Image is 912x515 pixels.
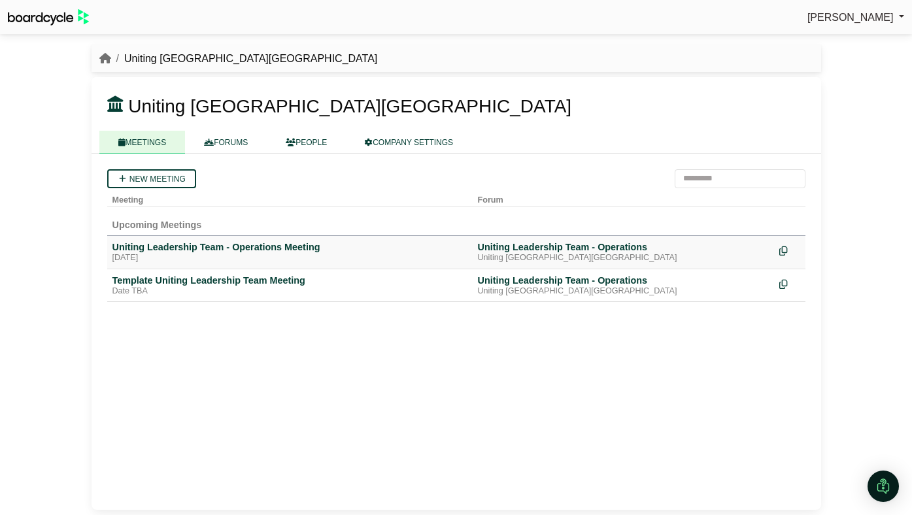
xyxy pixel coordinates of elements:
[868,471,899,502] div: Open Intercom Messenger
[112,274,467,297] a: Template Uniting Leadership Team Meeting Date TBA
[107,169,196,188] a: New meeting
[107,188,473,207] th: Meeting
[112,274,467,286] div: Template Uniting Leadership Team Meeting
[99,131,186,154] a: MEETINGS
[107,207,805,235] td: Upcoming Meetings
[478,253,769,263] div: Uniting [GEOGRAPHIC_DATA][GEOGRAPHIC_DATA]
[185,131,267,154] a: FORUMS
[473,188,774,207] th: Forum
[346,131,472,154] a: COMPANY SETTINGS
[478,274,769,286] div: Uniting Leadership Team - Operations
[478,274,769,297] a: Uniting Leadership Team - Operations Uniting [GEOGRAPHIC_DATA][GEOGRAPHIC_DATA]
[478,241,769,253] div: Uniting Leadership Team - Operations
[779,241,800,259] div: Make a copy
[267,131,346,154] a: PEOPLE
[779,274,800,292] div: Make a copy
[112,241,467,263] a: Uniting Leadership Team - Operations Meeting [DATE]
[478,241,769,263] a: Uniting Leadership Team - Operations Uniting [GEOGRAPHIC_DATA][GEOGRAPHIC_DATA]
[478,286,769,297] div: Uniting [GEOGRAPHIC_DATA][GEOGRAPHIC_DATA]
[112,253,467,263] div: [DATE]
[111,50,378,67] li: Uniting [GEOGRAPHIC_DATA][GEOGRAPHIC_DATA]
[128,96,571,116] span: Uniting [GEOGRAPHIC_DATA][GEOGRAPHIC_DATA]
[807,9,904,26] a: [PERSON_NAME]
[112,286,467,297] div: Date TBA
[99,50,378,67] nav: breadcrumb
[807,12,894,23] span: [PERSON_NAME]
[8,9,89,25] img: BoardcycleBlackGreen-aaafeed430059cb809a45853b8cf6d952af9d84e6e89e1f1685b34bfd5cb7d64.svg
[112,241,467,253] div: Uniting Leadership Team - Operations Meeting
